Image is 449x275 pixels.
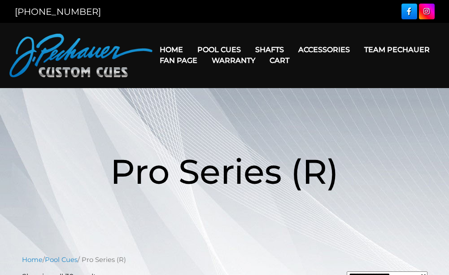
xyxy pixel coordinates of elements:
[190,38,248,61] a: Pool Cues
[22,255,427,265] nav: Breadcrumb
[153,49,205,72] a: Fan Page
[22,256,43,264] a: Home
[9,34,153,77] img: Pechauer Custom Cues
[291,38,357,61] a: Accessories
[15,6,101,17] a: [PHONE_NUMBER]
[205,49,262,72] a: Warranty
[262,49,296,72] a: Cart
[153,38,190,61] a: Home
[110,151,339,192] span: Pro Series (R)
[248,38,291,61] a: Shafts
[45,256,78,264] a: Pool Cues
[357,38,437,61] a: Team Pechauer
